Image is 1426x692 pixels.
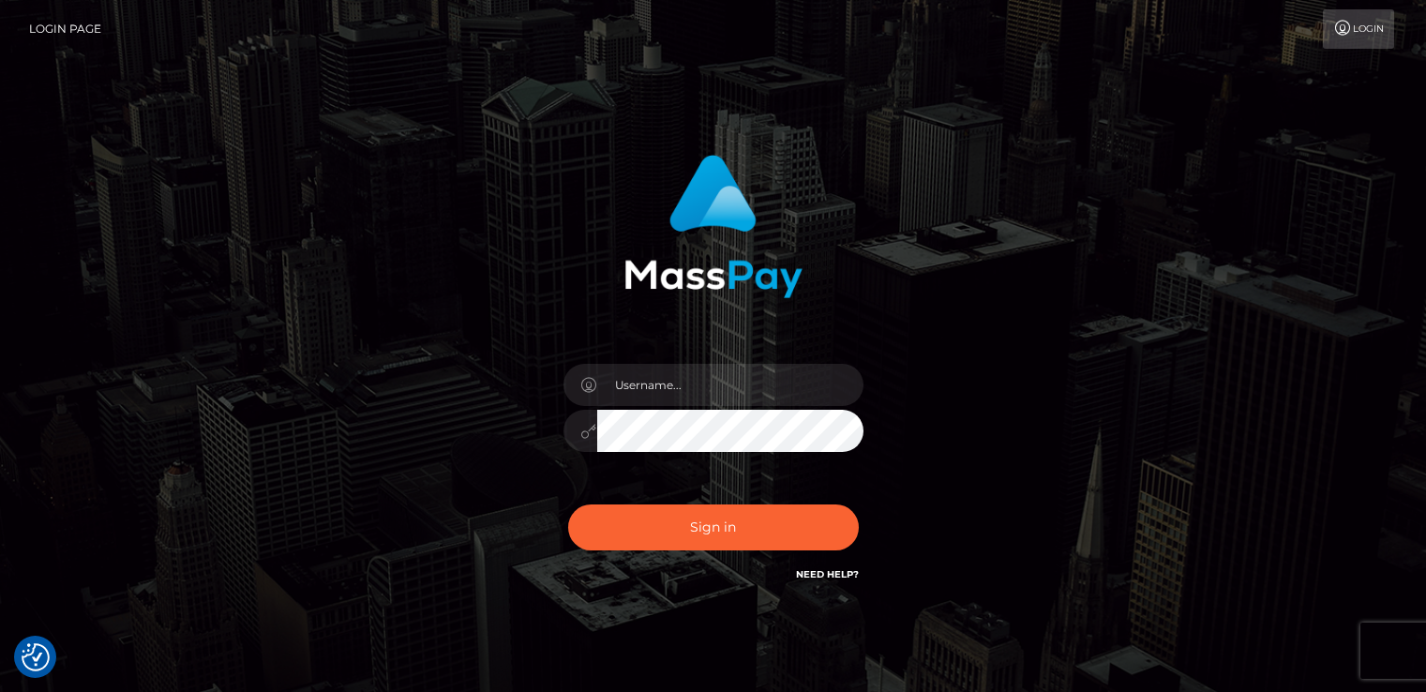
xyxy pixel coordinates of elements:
a: Login Page [29,9,101,49]
img: Revisit consent button [22,643,50,671]
img: MassPay Login [624,155,803,298]
a: Need Help? [796,568,859,580]
input: Username... [597,364,863,406]
a: Login [1323,9,1394,49]
button: Sign in [568,504,859,550]
button: Consent Preferences [22,643,50,671]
